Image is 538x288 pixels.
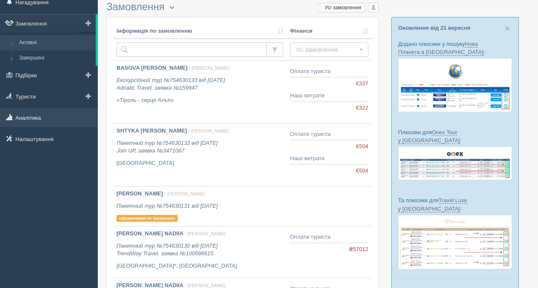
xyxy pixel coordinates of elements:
span: Усі замовлення [296,45,357,54]
div: Наші витрати [290,92,368,100]
button: Усі замовлення [290,42,368,57]
i: Пакетний тур №754630132 від [DATE] Join UP, заявка №3471067 [117,140,218,154]
span: €504 [356,167,368,175]
span: / [PERSON_NAME] [189,65,229,71]
a: Оновлення від 21 вересня [398,25,470,31]
a: Інформація по замовленню [117,27,283,35]
b: BASOVA [PERSON_NAME] [117,65,188,71]
i: Пакетний тур №754630131 від [DATE] [117,203,218,209]
a: Фінанси [290,27,368,35]
p: «Тіроль - серце Альп» [117,96,283,104]
span: €322 [356,104,368,112]
span: / [PERSON_NAME] [185,283,225,288]
img: travel-luxe-%D0%BF%D0%BE%D0%B4%D0%B1%D0%BE%D1%80%D0%BA%D0%B0-%D1%81%D1%80%D0%BC-%D0%B4%D0%BB%D1%8... [398,215,512,270]
button: Close [505,24,510,33]
div: Оплати туриста [290,68,368,76]
i: Пакетний тур №754630130 від [DATE] TrendWay Travel, заявка №100586615 [117,243,218,257]
img: onex-tour-proposal-crm-for-travel-agency.png [398,147,512,180]
b: SHTYKA [PERSON_NAME] [117,127,187,134]
a: BASOVA [PERSON_NAME] / [PERSON_NAME] Екскурсійний тур №754630133 від [DATE]Adriatic Travel, заявк... [113,61,287,123]
span: × [505,23,510,33]
p: Додано плюсики у пошуку : [398,40,512,56]
p: Плюсики для : [398,128,512,144]
div: Оплати туриста [290,233,368,241]
a: Завершені [15,51,96,66]
h3: Замовлення [106,1,379,13]
p: [GEOGRAPHIC_DATA] [117,159,283,167]
div: Наші витрати [290,155,368,163]
span: €337 [356,80,368,88]
p: [GEOGRAPHIC_DATA]*, [GEOGRAPHIC_DATA] [117,262,283,270]
b: [PERSON_NAME] [117,190,163,197]
a: Активні [15,35,96,51]
b: [PERSON_NAME] NADIIA [117,230,183,237]
a: [PERSON_NAME] / [PERSON_NAME] Пакетний тур №754630131 від [DATE] оформлення не завершено [113,186,287,226]
a: Travel Luxe у [GEOGRAPHIC_DATA] [398,197,467,212]
img: new-planet-%D0%BF%D1%96%D0%B4%D0%B1%D1%96%D1%80%D0%BA%D0%B0-%D1%81%D1%80%D0%BC-%D0%B4%D0%BB%D1%8F... [398,58,512,112]
span: €504 [356,143,368,151]
input: Пошук за номером замовлення, ПІБ або паспортом туриста [117,42,267,57]
span: / [PERSON_NAME] [185,231,225,236]
label: Усі замовлення [318,3,365,12]
span: / [PERSON_NAME] [188,128,229,133]
div: Оплати туриста [290,130,368,138]
span: ₴57012 [349,246,368,254]
a: [PERSON_NAME] NADIIA / [PERSON_NAME] Пакетний тур №754630130 від [DATE]TrendWay Travel, заявка №1... [113,226,287,278]
p: Та плюсики для : [398,196,512,212]
p: оформлення не завершено [117,215,178,222]
span: / [PERSON_NAME] [165,191,205,196]
a: SHTYKA [PERSON_NAME] / [PERSON_NAME] Пакетний тур №754630132 від [DATE]Join UP, заявка №3471067 [... [113,124,287,186]
i: Екскурсійний тур №754630133 від [DATE] Adriatic Travel, заявка №159947 [117,77,225,91]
